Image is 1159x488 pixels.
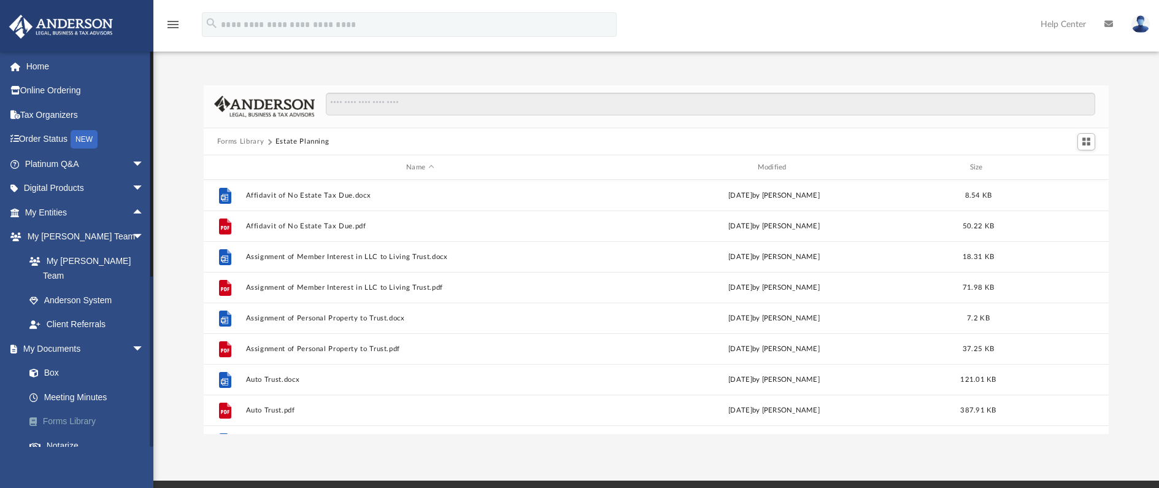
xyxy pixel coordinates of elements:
a: Online Ordering [9,79,163,103]
a: Meeting Minutes [17,385,163,409]
div: [DATE] by [PERSON_NAME] [599,313,948,324]
div: [DATE] by [PERSON_NAME] [599,190,948,201]
button: Assignment of Personal Property to Trust.pdf [245,345,594,353]
button: Estate Planning [275,136,329,147]
span: arrow_drop_down [132,152,156,177]
img: User Pic [1131,15,1150,33]
a: Order StatusNEW [9,127,163,152]
a: Forms Library [17,409,163,434]
div: Name [245,162,594,173]
a: menu [166,23,180,32]
button: Assignment of Member Interest in LLC to Living Trust.pdf [245,284,594,292]
button: Affidavit of No Estate Tax Due.docx [245,192,594,199]
a: Tax Organizers [9,103,163,127]
span: 7.2 KB [967,315,990,322]
span: arrow_drop_down [132,336,156,362]
div: id [1008,162,1094,173]
div: Modified [599,162,949,173]
span: 8.54 KB [965,192,992,199]
i: search [205,17,218,30]
a: My Documentsarrow_drop_down [9,336,163,361]
div: NEW [71,130,98,149]
span: 37.25 KB [963,346,994,352]
button: Assignment of Member Interest in LLC to Living Trust.docx [245,253,594,261]
span: 71.98 KB [963,284,994,291]
span: arrow_drop_up [132,200,156,225]
div: [DATE] by [PERSON_NAME] [599,374,948,385]
i: menu [166,17,180,32]
a: Platinum Q&Aarrow_drop_down [9,152,163,176]
div: id [209,162,240,173]
button: Auto Trust.pdf [245,406,594,414]
img: Anderson Advisors Platinum Portal [6,15,117,39]
span: arrow_drop_down [132,225,156,250]
a: My Entitiesarrow_drop_up [9,200,163,225]
a: My [PERSON_NAME] Team [17,249,150,288]
span: arrow_drop_down [132,176,156,201]
button: Switch to Grid View [1077,133,1096,150]
span: 121.01 KB [960,376,996,383]
a: Client Referrals [17,312,156,337]
button: Forms Library [217,136,264,147]
button: Assignment of Personal Property to Trust.docx [245,314,594,322]
div: [DATE] by [PERSON_NAME] [599,252,948,263]
span: 18.31 KB [963,254,994,260]
a: Box [17,361,156,385]
span: 50.22 KB [963,223,994,230]
div: grid [204,180,1109,434]
input: Search files and folders [326,93,1095,116]
a: My [PERSON_NAME] Teamarrow_drop_down [9,225,156,249]
a: Home [9,54,163,79]
a: Digital Productsarrow_drop_down [9,176,163,201]
button: Affidavit of No Estate Tax Due.pdf [245,222,594,230]
a: Notarize [17,433,163,458]
a: Anderson System [17,288,156,312]
div: [DATE] by [PERSON_NAME] [599,344,948,355]
span: 387.91 KB [960,407,996,414]
div: Size [953,162,1003,173]
div: [DATE] by [PERSON_NAME] [599,221,948,232]
button: Auto Trust.docx [245,376,594,384]
div: [DATE] by [PERSON_NAME] [599,282,948,293]
div: [DATE] by [PERSON_NAME] [599,405,948,416]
